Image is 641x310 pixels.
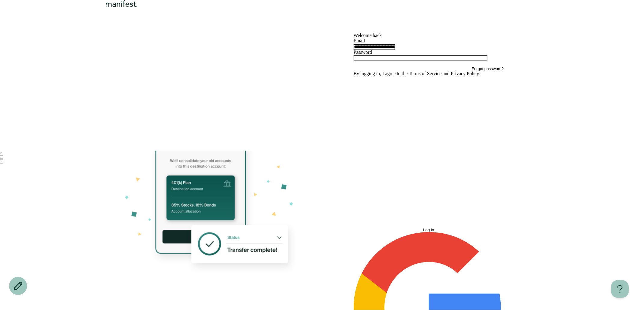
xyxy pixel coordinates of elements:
[423,228,434,232] span: Log in
[354,76,504,232] button: Log in
[472,66,504,71] button: Forgot password?
[409,71,441,76] a: Terms of Service
[354,50,372,55] label: Password
[354,38,365,43] label: Email
[611,280,629,298] iframe: Toggle Customer Support
[354,71,504,76] p: By logging in, I agree to the and .
[354,33,504,38] h1: Welcome back
[451,71,479,76] a: Privacy Policy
